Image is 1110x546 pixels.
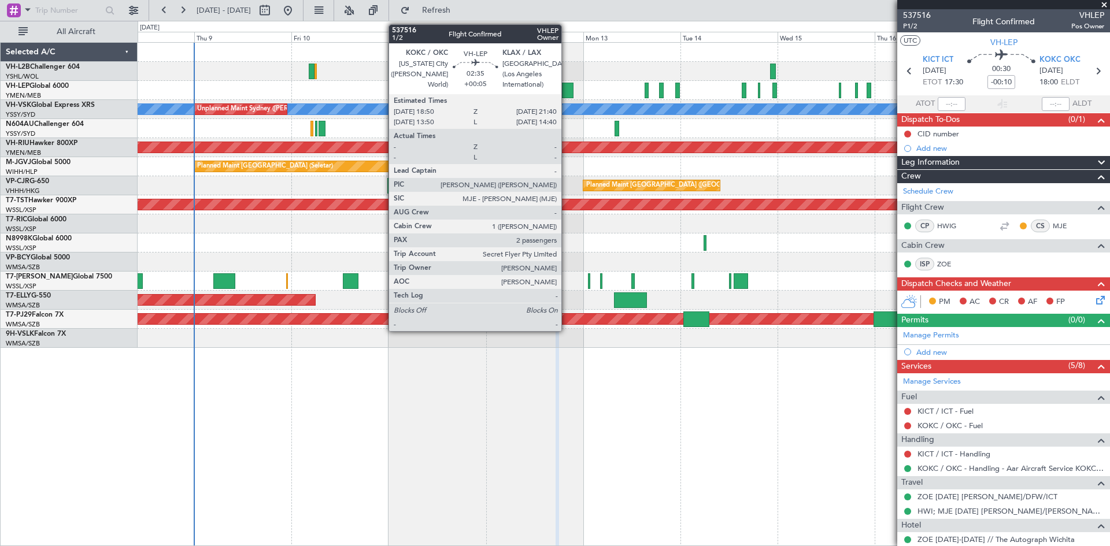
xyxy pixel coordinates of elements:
[291,32,388,42] div: Fri 10
[6,102,31,109] span: VH-VSK
[197,158,333,175] div: Planned Maint [GEOGRAPHIC_DATA] (Seletar)
[901,277,1011,291] span: Dispatch Checks and Weather
[923,77,942,88] span: ETOT
[939,296,950,308] span: PM
[6,235,32,242] span: N8998K
[917,421,983,430] a: KOKC / OKC - Fuel
[6,72,39,81] a: YSHL/WOL
[917,406,974,416] a: KICT / ICT - Fuel
[6,178,49,185] a: VP-CJRG-650
[917,129,959,139] div: CID number
[901,170,921,183] span: Crew
[197,5,251,16] span: [DATE] - [DATE]
[6,187,40,195] a: VHHH/HKG
[1068,314,1085,326] span: (0/0)
[6,83,69,90] a: VH-LEPGlobal 6000
[903,21,931,31] span: P1/2
[917,506,1104,516] a: HWI; MJE [DATE] [PERSON_NAME]/[PERSON_NAME]/DFW/ICT
[6,178,29,185] span: VP-CJR
[1071,9,1104,21] span: VHLEP
[915,258,934,270] div: ISP
[901,201,944,214] span: Flight Crew
[6,197,28,204] span: T7-TST
[6,244,36,252] a: WSSL/XSP
[6,206,36,214] a: WSSL/XSP
[6,339,40,348] a: WMSA/SZB
[486,32,583,42] div: Sun 12
[6,121,34,128] span: N604AU
[916,347,1104,357] div: Add new
[901,239,945,252] span: Cabin Crew
[1061,77,1079,88] span: ELDT
[901,519,921,532] span: Hotel
[6,140,29,147] span: VH-RIU
[778,32,875,42] div: Wed 15
[412,6,461,14] span: Refresh
[901,156,960,169] span: Leg Information
[6,254,70,261] a: VP-BCYGlobal 5000
[901,113,960,127] span: Dispatch To-Dos
[680,32,778,42] div: Tue 14
[35,2,102,19] input: Trip Number
[923,65,946,77] span: [DATE]
[901,314,928,327] span: Permits
[937,221,963,231] a: HWIG
[197,101,339,118] div: Unplanned Maint Sydney ([PERSON_NAME] Intl)
[1031,220,1050,232] div: CS
[1056,296,1065,308] span: FP
[999,296,1009,308] span: CR
[395,1,464,20] button: Refresh
[6,197,76,204] a: T7-TSTHawker 900XP
[6,129,35,138] a: YSSY/SYD
[194,32,291,42] div: Thu 9
[1039,54,1081,66] span: KOKC OKC
[6,64,30,70] span: VH-L2B
[6,320,40,329] a: WMSA/SZB
[6,216,66,223] a: T7-RICGlobal 6000
[1072,98,1091,110] span: ALDT
[6,292,51,299] a: T7-ELLYG-550
[6,263,40,272] a: WMSA/SZB
[6,216,27,223] span: T7-RIC
[900,35,920,46] button: UTC
[990,36,1017,49] span: VH-LEP
[903,330,959,341] a: Manage Permits
[6,148,41,157] a: YMEN/MEB
[1068,113,1085,125] span: (0/1)
[388,32,486,42] div: Sat 11
[945,77,963,88] span: 17:30
[6,311,32,318] span: T7-PJ29
[6,140,77,147] a: VH-RIUHawker 800XP
[6,273,112,280] a: T7-[PERSON_NAME]Global 7500
[6,225,36,233] a: WSSL/XSP
[583,32,680,42] div: Mon 13
[6,282,36,291] a: WSSL/XSP
[917,449,990,459] a: KICT / ICT - Handling
[6,168,38,176] a: WIHH/HLP
[13,23,125,41] button: All Aircraft
[6,235,72,242] a: N8998KGlobal 6000
[6,102,95,109] a: VH-VSKGlobal Express XRS
[140,23,160,33] div: [DATE]
[97,32,194,42] div: Wed 8
[6,110,35,119] a: YSSY/SYD
[6,91,41,100] a: YMEN/MEB
[6,330,34,337] span: 9H-VSLK
[1028,296,1037,308] span: AF
[903,376,961,388] a: Manage Services
[901,360,931,373] span: Services
[903,9,931,21] span: 537516
[901,476,923,489] span: Travel
[6,121,84,128] a: N604AUChallenger 604
[6,301,40,310] a: WMSA/SZB
[6,83,29,90] span: VH-LEP
[992,64,1011,75] span: 00:30
[875,32,972,42] div: Thu 16
[972,16,1035,28] div: Flight Confirmed
[903,186,953,198] a: Schedule Crew
[30,28,122,36] span: All Aircraft
[901,391,917,404] span: Fuel
[6,273,73,280] span: T7-[PERSON_NAME]
[6,330,66,337] a: 9H-VSLKFalcon 7X
[915,220,934,232] div: CP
